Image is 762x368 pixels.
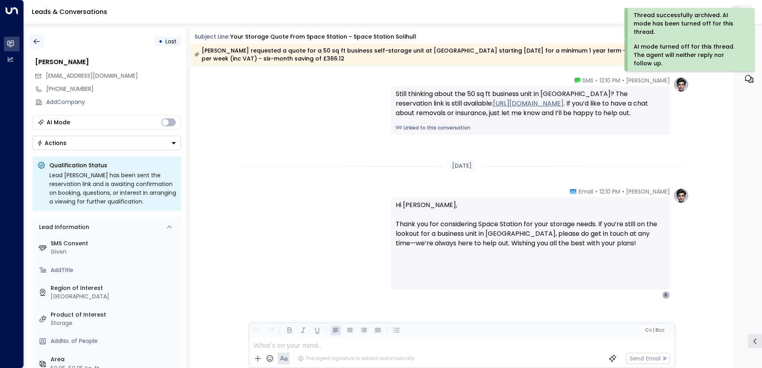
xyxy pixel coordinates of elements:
[265,325,275,335] button: Redo
[579,188,593,196] span: Email
[51,284,178,292] label: Region of Interest
[51,311,178,319] label: Product of Interest
[49,161,176,169] p: Qualification Status
[51,292,178,301] div: [GEOGRAPHIC_DATA]
[626,188,670,196] span: [PERSON_NAME]
[298,355,414,362] div: The agent signature is added automatically
[33,136,181,150] div: Button group with a nested menu
[51,248,178,256] div: Given
[595,76,597,84] span: •
[46,72,138,80] span: [EMAIL_ADDRESS][DOMAIN_NAME]
[396,89,665,118] div: Still thinking about the 50 sq ft business unit in [GEOGRAPHIC_DATA]? The reservation link is sti...
[194,33,230,41] span: Subject Line:
[36,223,89,231] div: Lead Information
[37,139,67,147] div: Actions
[673,188,689,204] img: profile-logo.png
[599,76,620,84] span: 12:10 PM
[32,7,107,16] a: Leads & Conversations
[626,76,670,84] span: [PERSON_NAME]
[599,188,620,196] span: 12:10 PM
[642,327,667,334] button: Cc|Bcc
[49,171,176,206] div: Lead [PERSON_NAME] has been sent the reservation link and is awaiting confirmation on booking, qu...
[396,200,665,258] p: Hi [PERSON_NAME], Thank you for considering Space Station for your storage needs. If you’re still...
[645,327,664,333] span: Cc Bcc
[595,188,597,196] span: •
[230,33,416,41] div: Your storage quote from Space Station - Space Station Solihull
[396,124,665,131] a: Linked to this conversation
[51,337,178,345] div: AddNo. of People
[33,136,181,150] button: Actions
[251,325,261,335] button: Undo
[35,57,181,67] div: [PERSON_NAME]
[165,37,177,45] span: Lost
[46,98,181,106] div: AddCompany
[662,291,670,299] div: S
[51,239,178,248] label: SMS Consent
[51,266,178,274] div: AddTitle
[653,327,654,333] span: |
[159,34,163,49] div: •
[582,76,593,84] span: SMS
[194,47,691,63] div: [PERSON_NAME] requested a quote for a 50 sq ft business self-storage unit at [GEOGRAPHIC_DATA] st...
[622,76,624,84] span: •
[449,160,475,172] div: [DATE]
[673,76,689,92] img: profile-logo.png
[634,43,743,68] div: AI mode turned off for this thread. The agent will neither reply nor follow up.
[51,319,178,327] div: Storage
[46,72,138,80] span: swrturton@live.co.uk
[493,99,564,108] a: [URL][DOMAIN_NAME]
[46,85,181,93] div: [PHONE_NUMBER]
[51,355,178,364] label: Area
[634,11,743,36] div: Thread successfully archived. AI mode has been turned off for this thread.
[47,118,70,126] div: AI Mode
[622,188,624,196] span: •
